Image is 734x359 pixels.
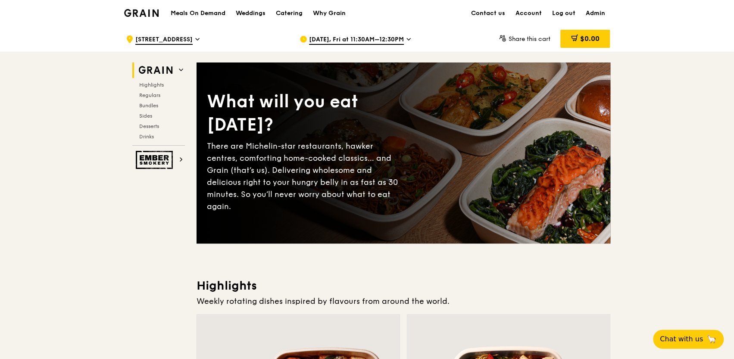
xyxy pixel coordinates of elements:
[313,0,346,26] div: Why Grain
[510,0,547,26] a: Account
[706,334,717,344] span: 🦙
[139,92,160,98] span: Regulars
[580,34,599,43] span: $0.00
[508,35,550,43] span: Share this cart
[236,0,265,26] div: Weddings
[308,0,351,26] a: Why Grain
[124,9,159,17] img: Grain
[197,278,610,293] h3: Highlights
[197,295,610,307] div: Weekly rotating dishes inspired by flavours from around the world.
[276,0,303,26] div: Catering
[207,90,403,137] div: What will you eat [DATE]?
[309,35,404,45] span: [DATE], Fri at 11:30AM–12:30PM
[139,82,164,88] span: Highlights
[139,123,159,129] span: Desserts
[660,334,703,344] span: Chat with us
[139,134,154,140] span: Drinks
[171,9,225,18] h1: Meals On Demand
[136,62,175,78] img: Grain web logo
[547,0,581,26] a: Log out
[139,113,152,119] span: Sides
[135,35,193,45] span: [STREET_ADDRESS]
[271,0,308,26] a: Catering
[139,103,158,109] span: Bundles
[653,330,724,349] button: Chat with us🦙
[136,151,175,169] img: Ember Smokery web logo
[466,0,510,26] a: Contact us
[231,0,271,26] a: Weddings
[581,0,610,26] a: Admin
[207,140,403,212] div: There are Michelin-star restaurants, hawker centres, comforting home-cooked classics… and Grain (...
